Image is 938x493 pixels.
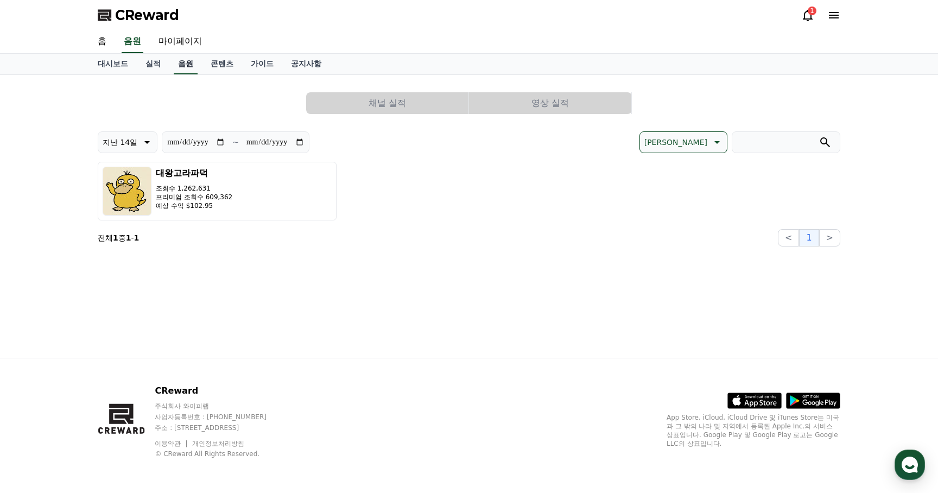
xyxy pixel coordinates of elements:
strong: 1 [113,233,118,242]
span: CReward [115,7,179,24]
a: 마이페이지 [150,30,211,53]
p: [PERSON_NAME] [644,135,707,150]
button: 영상 실적 [469,92,631,114]
p: CReward [155,384,287,397]
span: 대화 [99,361,112,370]
a: CReward [98,7,179,24]
a: 음원 [174,54,198,74]
a: 공지사항 [282,54,330,74]
p: © CReward All Rights Reserved. [155,450,287,458]
p: 주식회사 와이피랩 [155,402,287,410]
strong: 1 [134,233,140,242]
button: [PERSON_NAME] [639,131,727,153]
p: App Store, iCloud, iCloud Drive 및 iTunes Store는 미국과 그 밖의 나라 및 지역에서 등록된 Apple Inc.의 서비스 상표입니다. Goo... [667,413,840,448]
a: 콘텐츠 [202,54,242,74]
button: 채널 실적 [306,92,468,114]
p: 주소 : [STREET_ADDRESS] [155,424,287,432]
a: 대화 [72,344,140,371]
a: 대시보드 [89,54,137,74]
a: 영상 실적 [469,92,632,114]
h3: 대왕고라파덕 [156,167,232,180]
p: ~ [232,136,239,149]
img: 대왕고라파덕 [103,167,151,216]
a: 채널 실적 [306,92,469,114]
span: 홈 [34,361,41,369]
span: 설정 [168,361,181,369]
a: 홈 [3,344,72,371]
button: > [819,229,840,246]
button: 대왕고라파덕 조회수 1,262,631 프리미엄 조회수 609,362 예상 수익 $102.95 [98,162,337,220]
button: 지난 14일 [98,131,157,153]
a: 음원 [122,30,143,53]
a: 개인정보처리방침 [192,440,244,447]
button: < [778,229,799,246]
a: 가이드 [242,54,282,74]
p: 사업자등록번호 : [PHONE_NUMBER] [155,413,287,421]
a: 설정 [140,344,208,371]
a: 이용약관 [155,440,189,447]
div: 1 [808,7,816,15]
p: 예상 수익 $102.95 [156,201,232,210]
a: 홈 [89,30,115,53]
p: 조회수 1,262,631 [156,184,232,193]
p: 전체 중 - [98,232,139,243]
a: 1 [801,9,814,22]
p: 지난 14일 [103,135,137,150]
button: 1 [799,229,819,246]
a: 실적 [137,54,169,74]
strong: 1 [126,233,131,242]
p: 프리미엄 조회수 609,362 [156,193,232,201]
